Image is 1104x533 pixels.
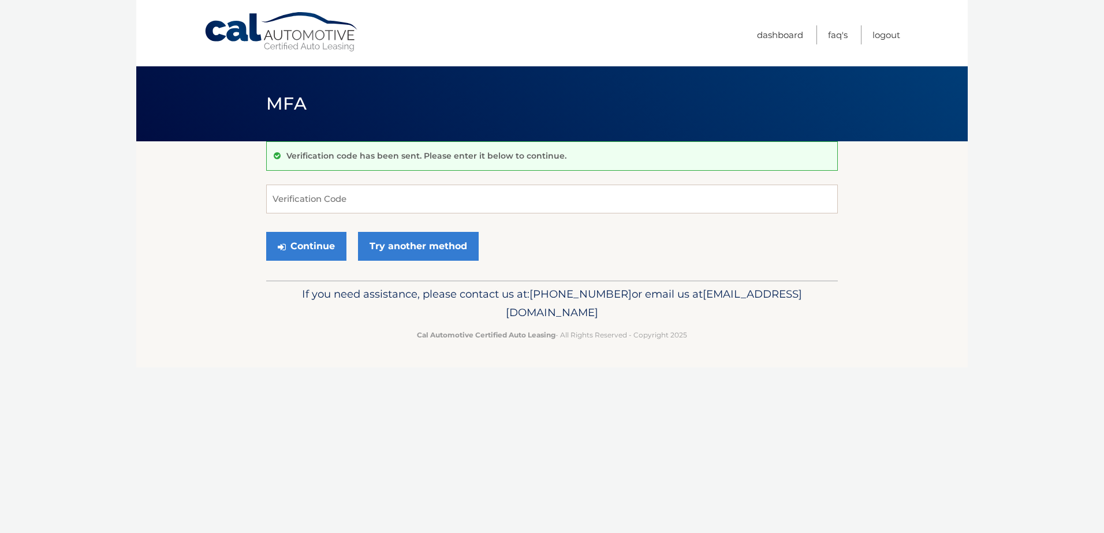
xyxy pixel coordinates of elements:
a: Dashboard [757,25,803,44]
p: Verification code has been sent. Please enter it below to continue. [286,151,566,161]
input: Verification Code [266,185,838,213]
span: MFA [266,93,307,114]
strong: Cal Automotive Certified Auto Leasing [417,331,555,339]
a: FAQ's [828,25,848,44]
a: Logout [872,25,900,44]
p: - All Rights Reserved - Copyright 2025 [274,329,830,341]
a: Try another method [358,232,479,261]
span: [EMAIL_ADDRESS][DOMAIN_NAME] [506,287,802,319]
a: Cal Automotive [204,12,360,52]
button: Continue [266,232,346,261]
span: [PHONE_NUMBER] [529,287,632,301]
p: If you need assistance, please contact us at: or email us at [274,285,830,322]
